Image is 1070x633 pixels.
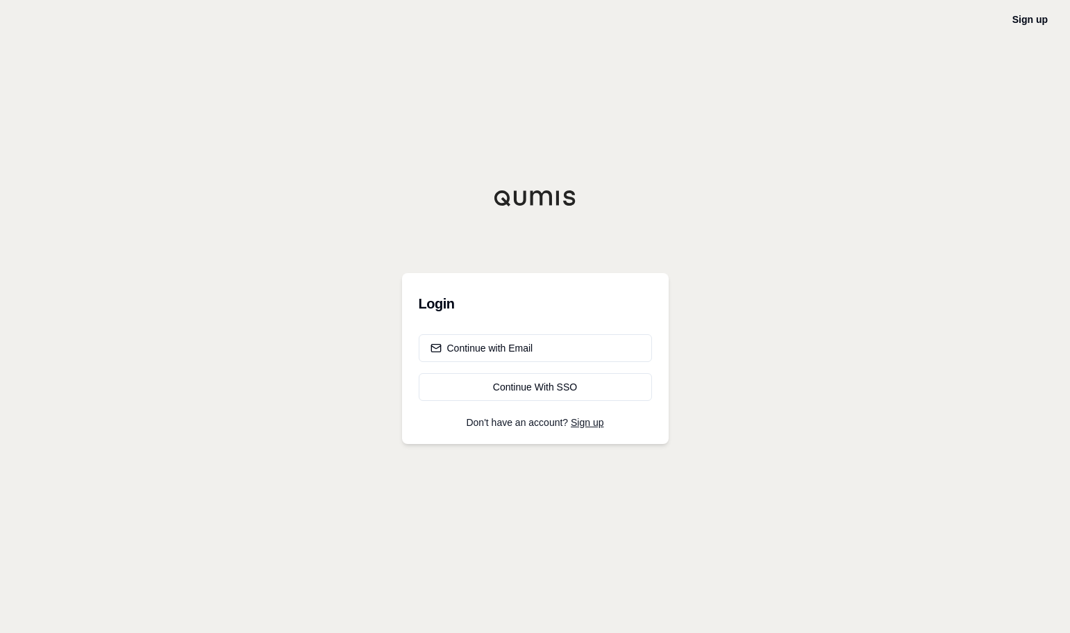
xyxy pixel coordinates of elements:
h3: Login [419,290,652,318]
div: Continue with Email [430,341,533,355]
img: Qumis [494,190,577,206]
a: Sign up [1012,14,1048,25]
button: Continue with Email [419,334,652,362]
a: Sign up [571,417,603,428]
div: Continue With SSO [430,380,640,394]
p: Don't have an account? [419,418,652,427]
a: Continue With SSO [419,373,652,401]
